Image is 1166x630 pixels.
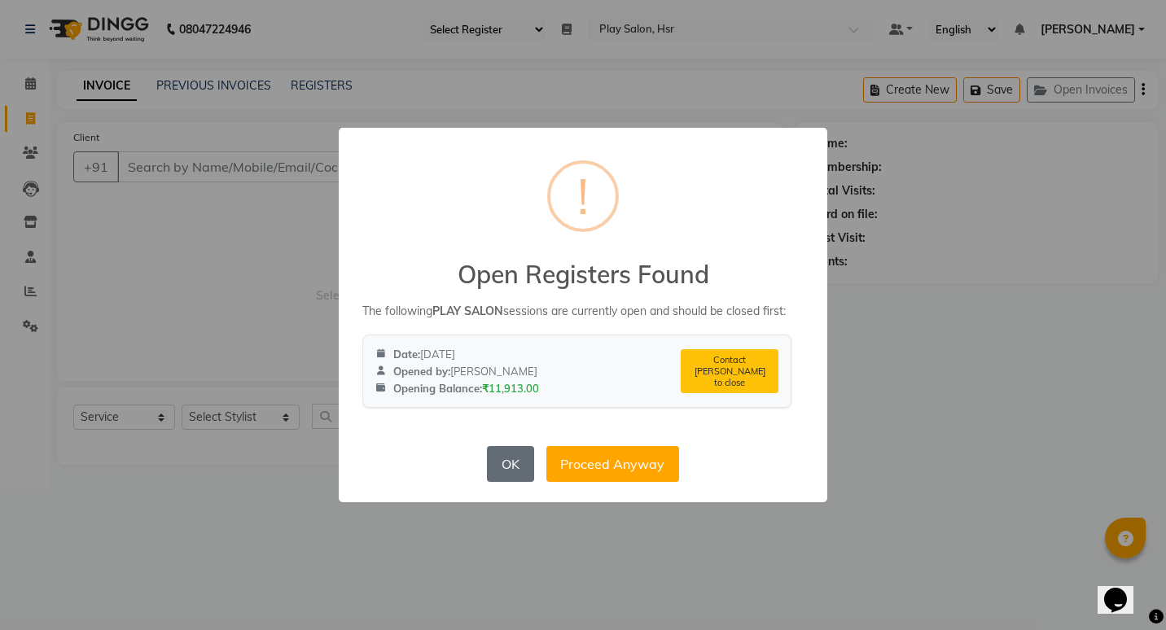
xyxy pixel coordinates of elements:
button: OK [487,446,533,482]
strong: Date: [393,348,420,361]
iframe: chat widget [1098,565,1150,614]
div: Contact [PERSON_NAME] to close [681,349,778,393]
span: ₹11,913.00 [482,382,539,395]
div: ! [577,164,589,229]
strong: Opening Balance: [393,382,482,395]
button: Proceed Anyway [546,446,679,482]
strong: Opened by: [393,365,450,378]
h2: Open Registers Found [339,240,827,289]
strong: PLAY SALON [432,304,503,318]
div: [PERSON_NAME] [375,365,668,378]
div: [DATE] [375,348,668,361]
p: The following sessions are currently open and should be closed first: [362,304,791,318]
